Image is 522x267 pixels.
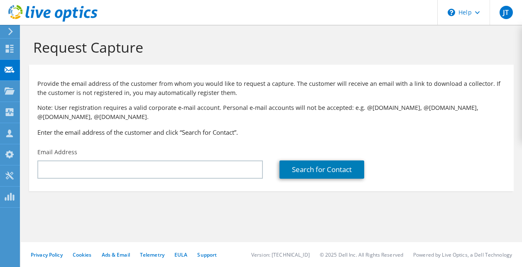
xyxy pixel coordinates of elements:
li: Powered by Live Optics, a Dell Technology [413,251,512,258]
h3: Enter the email address of the customer and click “Search for Contact”. [37,128,505,137]
a: Ads & Email [102,251,130,258]
p: Note: User registration requires a valid corporate e-mail account. Personal e-mail accounts will ... [37,103,505,121]
a: Telemetry [140,251,164,258]
li: Version: [TECHNICAL_ID] [251,251,310,258]
li: © 2025 Dell Inc. All Rights Reserved [320,251,403,258]
a: EULA [174,251,187,258]
a: Search for Contact [279,160,364,179]
span: JT [500,6,513,19]
svg: \n [448,9,455,16]
a: Support [197,251,217,258]
p: Provide the email address of the customer from whom you would like to request a capture. The cust... [37,79,505,97]
h1: Request Capture [33,39,505,56]
label: Email Address [37,148,77,156]
a: Privacy Policy [31,251,63,258]
a: Cookies [73,251,92,258]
